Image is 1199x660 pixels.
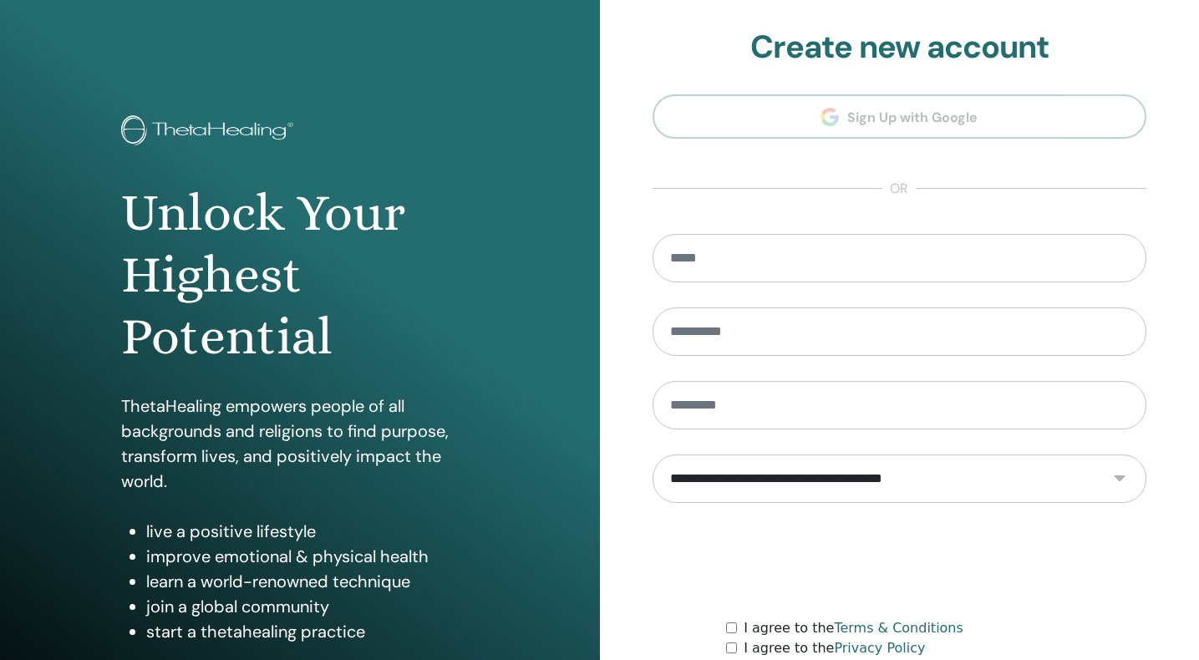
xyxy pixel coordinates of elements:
[146,619,479,644] li: start a thetahealing practice
[146,519,479,544] li: live a positive lifestyle
[834,620,963,636] a: Terms & Conditions
[146,594,479,619] li: join a global community
[653,28,1147,67] h2: Create new account
[744,638,925,658] label: I agree to the
[121,393,479,494] p: ThetaHealing empowers people of all backgrounds and religions to find purpose, transform lives, a...
[744,618,963,638] label: I agree to the
[881,179,917,199] span: or
[121,182,479,368] h1: Unlock Your Highest Potential
[146,544,479,569] li: improve emotional & physical health
[146,569,479,594] li: learn a world-renowned technique
[772,528,1026,593] iframe: reCAPTCHA
[834,640,925,656] a: Privacy Policy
